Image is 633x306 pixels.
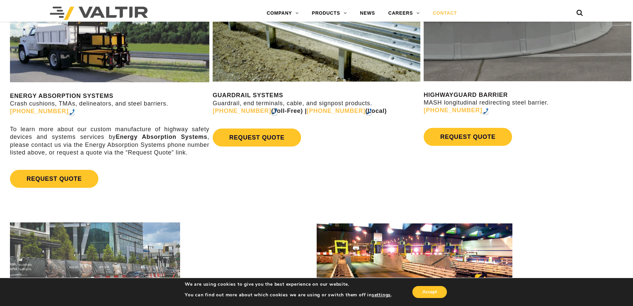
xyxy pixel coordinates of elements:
a: REQUEST QUOTE [424,128,512,146]
a: REQUEST QUOTE [213,129,301,147]
a: CONTACT [426,7,464,20]
p: We are using cookies to give you the best experience on our website. [185,281,392,287]
p: You can find out more about which cookies we are using or switch them off in . [185,292,392,298]
img: hfpfyWBK5wQHBAGPgDf9c6qAYOxxMAAAAASUVORK5CYII= [483,108,488,114]
div: Call: (888) 323-6374 [68,108,75,115]
a: COMPANY [260,7,305,20]
strong: GUARDRAIL SYSTEMS [213,92,283,99]
img: Valtir [50,7,148,20]
img: hfpfyWBK5wQHBAGPgDf9c6qAYOxxMAAAAASUVORK5CYII= [69,109,75,115]
a: [PHONE_NUMBER] [307,108,365,114]
div: Call: (888) 356-2363 [271,107,277,115]
div: Call: (888) 323-6374 [482,107,488,114]
p: Crash cushions, TMAs, delineators, and steel barriers. [10,92,209,116]
strong: ENERGY ABSORPTION SYSTEMS [10,93,113,99]
a: REQUEST QUOTE [10,170,98,188]
p: Guardrail, end terminals, cable, and signpost products. [213,92,420,115]
a: [PHONE_NUMBER] [213,108,271,114]
img: hfpfyWBK5wQHBAGPgDf9c6qAYOxxMAAAAASUVORK5CYII= [367,108,372,114]
strong: (Toll-Free) | (Local) [213,108,387,114]
p: MASH longitudinal redirecting steel barrier. [424,91,631,115]
button: settings [372,292,391,298]
a: NEWS [353,7,381,20]
img: hfpfyWBK5wQHBAGPgDf9c6qAYOxxMAAAAASUVORK5CYII= [272,108,277,114]
a: [PHONE_NUMBER] [424,107,482,114]
a: PRODUCTS [305,7,354,20]
strong: HIGHWAYGUARD BARRIER [424,92,508,98]
button: Accept [412,286,447,298]
a: CAREERS [382,7,426,20]
div: Call: (945) 219-7640 [366,107,372,115]
p: To learn more about our custom manufacture of highway safety devices and systems services by , pl... [10,126,209,157]
a: [PHONE_NUMBER] [10,108,68,115]
strong: Energy Absorption Systems [116,134,207,140]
